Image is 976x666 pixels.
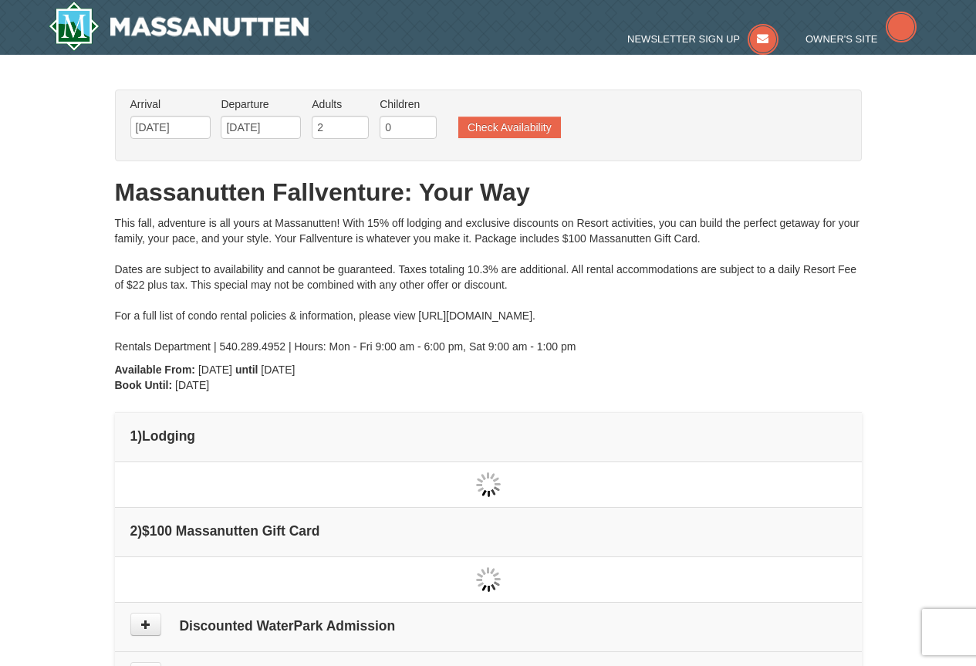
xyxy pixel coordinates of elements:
[312,96,369,112] label: Adults
[261,363,295,376] span: [DATE]
[805,33,878,45] span: Owner's Site
[115,177,862,208] h1: Massanutten Fallventure: Your Way
[627,33,778,45] a: Newsletter Sign Up
[221,96,301,112] label: Departure
[235,363,258,376] strong: until
[115,379,173,391] strong: Book Until:
[380,96,437,112] label: Children
[130,428,846,444] h4: 1 Lodging
[130,523,846,539] h4: 2 $100 Massanutten Gift Card
[805,33,917,45] a: Owner's Site
[49,2,309,51] a: Massanutten Resort
[476,472,501,497] img: wait gif
[627,33,740,45] span: Newsletter Sign Up
[175,379,209,391] span: [DATE]
[198,363,232,376] span: [DATE]
[49,2,309,51] img: Massanutten Resort Logo
[476,567,501,592] img: wait gif
[115,363,196,376] strong: Available From:
[130,96,211,112] label: Arrival
[137,523,142,539] span: )
[115,215,862,354] div: This fall, adventure is all yours at Massanutten! With 15% off lodging and exclusive discounts on...
[130,618,846,634] h4: Discounted WaterPark Admission
[137,428,142,444] span: )
[458,117,561,138] button: Check Availability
